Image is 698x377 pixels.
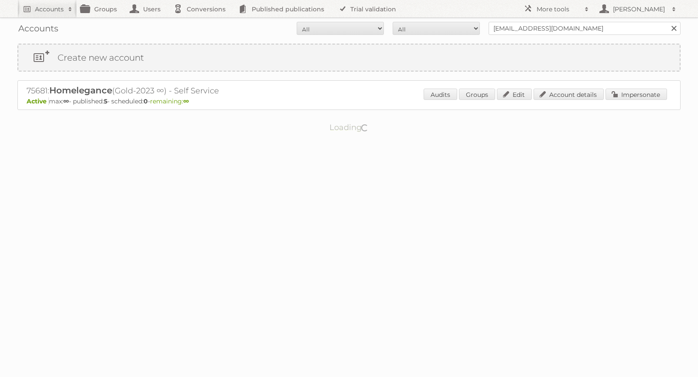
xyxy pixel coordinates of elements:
[49,85,112,96] span: Homelegance
[302,119,397,136] p: Loading
[27,85,332,96] h2: 75681: (Gold-2023 ∞) - Self Service
[144,97,148,105] strong: 0
[35,5,64,14] h2: Accounts
[611,5,667,14] h2: [PERSON_NAME]
[424,89,457,100] a: Audits
[27,97,671,105] p: max: - published: - scheduled: -
[183,97,189,105] strong: ∞
[63,97,69,105] strong: ∞
[459,89,495,100] a: Groups
[18,45,680,71] a: Create new account
[27,97,49,105] span: Active
[104,97,107,105] strong: 5
[537,5,580,14] h2: More tools
[534,89,604,100] a: Account details
[606,89,667,100] a: Impersonate
[497,89,532,100] a: Edit
[150,97,189,105] span: remaining:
